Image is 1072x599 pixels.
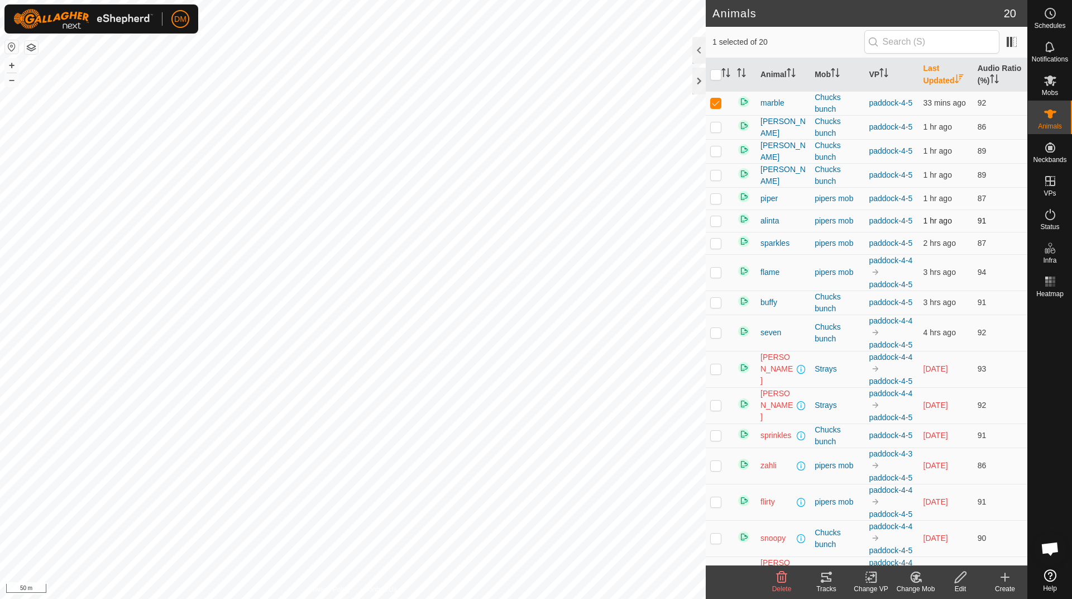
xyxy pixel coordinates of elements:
span: 1 selected of 20 [712,36,864,48]
img: to [871,401,880,410]
p-sorticon: Activate to sort [879,70,888,79]
div: Chucks bunch [815,164,860,187]
img: to [871,328,880,337]
a: Help [1028,565,1072,596]
a: Contact Us [364,584,397,595]
a: paddock-4-5 [869,98,912,107]
img: returning on [737,190,750,203]
div: Chucks bunch [815,321,860,345]
img: to [871,534,880,543]
img: returning on [737,167,750,180]
input: Search (S) [864,30,999,54]
p-sorticon: Activate to sort [990,76,999,85]
div: Create [983,584,1027,594]
span: alinta [760,215,779,227]
a: paddock-4-4 [869,486,912,495]
span: 86 [978,461,987,470]
img: returning on [737,95,750,108]
img: to [871,461,880,470]
span: 91 [978,431,987,440]
span: 94 [978,268,987,277]
a: paddock-4-4 [869,522,912,531]
div: Edit [938,584,983,594]
span: flirty [760,496,775,508]
th: Audio Ratio (%) [973,58,1027,92]
img: returning on [737,235,750,248]
span: 20 [1004,5,1016,22]
span: 10 Oct 2025, 2:06 pm [923,401,948,410]
th: Last Updated [919,58,973,92]
span: 11 Oct 2025, 2:06 pm [923,328,956,337]
span: zahli [760,460,777,472]
div: Tracks [804,584,849,594]
span: 9 Oct 2025, 5:36 pm [923,461,948,470]
p-sorticon: Activate to sort [721,70,730,79]
span: 11 Oct 2025, 3:36 pm [923,268,956,277]
button: – [5,73,18,87]
a: Privacy Policy [309,584,351,595]
a: paddock-4-5 [869,216,912,225]
span: 11 Oct 2025, 3:36 pm [923,298,956,307]
a: paddock-4-5 [869,280,912,289]
span: Infra [1043,257,1056,264]
a: paddock-4-5 [869,473,912,482]
img: to [871,497,880,506]
button: Map Layers [25,41,38,54]
span: 92 [978,98,987,107]
span: 91 [978,497,987,506]
a: paddock-4-5 [869,122,912,131]
span: 11 Oct 2025, 5:36 pm [923,122,952,131]
img: returning on [737,530,750,544]
div: Chucks bunch [815,291,860,315]
span: 11 Oct 2025, 6:06 pm [923,98,966,107]
button: Reset Map [5,40,18,54]
div: pipers mob [815,193,860,205]
span: Mobs [1042,89,1058,96]
div: Strays [815,363,860,375]
span: 91 [978,298,987,307]
a: paddock-4-5 [869,431,912,440]
span: sprinkles [760,430,791,441]
span: [PERSON_NAME] [760,388,795,423]
span: 89 [978,146,987,155]
div: Chucks bunch [815,116,860,139]
a: paddock-4-5 [869,298,912,307]
span: VPs [1044,190,1056,197]
img: returning on [737,458,750,471]
th: Animal [756,58,810,92]
span: 10 Oct 2025, 2:06 pm [923,431,948,440]
a: paddock-4-5 [869,377,912,386]
div: pipers mob [815,267,860,278]
a: paddock-4-5 [869,340,912,349]
span: seven [760,327,781,339]
p-sorticon: Activate to sort [787,70,796,79]
a: paddock-4-5 [869,510,912,519]
span: flame [760,267,779,278]
img: returning on [737,427,750,441]
a: paddock-4-4 [869,389,912,398]
span: Schedules [1034,22,1065,29]
span: 9 Oct 2025, 5:36 am [923,497,948,506]
span: Status [1040,224,1059,230]
span: Animals [1038,123,1062,130]
div: Change VP [849,584,893,594]
span: snoopy [760,533,786,544]
span: [PERSON_NAME] [760,557,795,592]
div: pipers mob [815,215,860,227]
span: 92 [978,401,987,410]
span: 87 [978,239,987,248]
a: paddock-4-5 [869,170,912,179]
a: paddock-4-5 [869,239,912,248]
span: piper [760,193,778,205]
a: paddock-4-5 [869,546,912,555]
span: DM [174,13,186,25]
span: 11 Oct 2025, 5:36 pm [923,146,952,155]
div: pipers mob [815,496,860,508]
h2: Animals [712,7,1004,20]
p-sorticon: Activate to sort [737,70,746,79]
img: returning on [737,325,750,338]
a: paddock-4-5 [869,194,912,203]
span: [PERSON_NAME] [760,116,806,139]
span: buffy [760,297,777,308]
span: Delete [772,585,792,593]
